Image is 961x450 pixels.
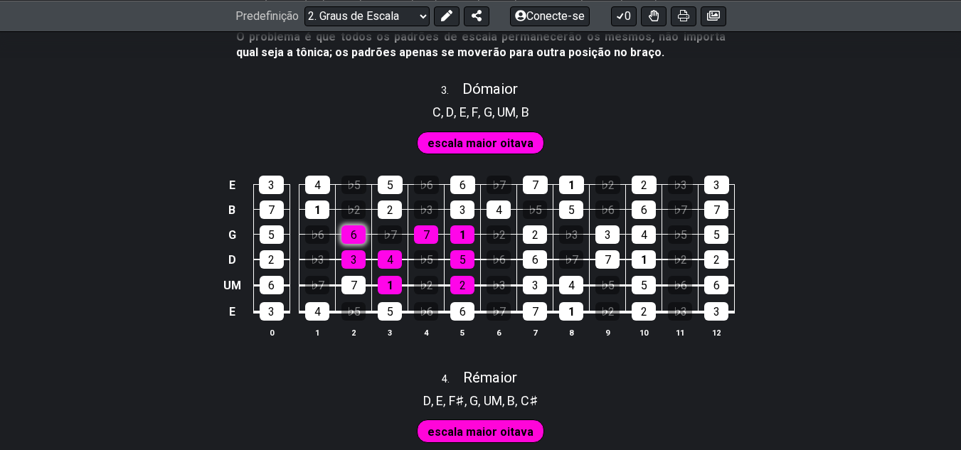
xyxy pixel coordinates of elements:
[532,305,538,318] font: 7
[713,253,720,267] font: 2
[497,105,516,119] font: UM
[228,203,235,217] font: B
[314,203,321,217] font: 1
[387,178,393,192] font: 5
[443,393,445,408] font: ,
[441,85,447,97] font: 3
[460,253,466,267] font: 5
[568,178,575,192] font: 1
[426,100,536,122] section: Classes de afinação de escala
[641,6,667,26] button: Alternar Destreza para todos os trastes
[641,305,647,318] font: 2
[565,228,578,242] font: ♭3
[388,328,392,337] font: 3
[268,178,275,192] font: 3
[229,305,235,318] font: E
[428,422,533,442] span: Primeiro habilite o modo de edição completa para editar
[601,178,615,192] font: ♭2
[428,425,533,439] font: escala maior oitava
[434,6,460,26] button: Editar predefinição
[432,105,441,119] font: C
[268,279,275,292] font: 6
[270,328,274,337] font: 0
[674,228,687,242] font: ♭5
[469,393,478,408] font: G
[268,305,275,318] font: 3
[713,228,720,242] font: 5
[568,203,575,217] font: 5
[460,328,464,337] font: 5
[605,253,611,267] font: 7
[464,6,489,26] button: Compartilhar predefinição
[460,305,466,318] font: 6
[428,133,533,154] span: Primeiro habilite o modo de edição completa para editar
[515,393,517,408] font: ,
[641,228,647,242] font: 4
[449,393,464,408] font: F♯
[484,393,502,408] font: UM
[460,279,466,292] font: 2
[383,228,397,242] font: ♭7
[446,105,454,119] font: D
[387,305,393,318] font: 5
[674,203,687,217] font: ♭7
[447,373,450,385] font: .
[532,279,538,292] font: 3
[676,328,684,337] font: 11
[605,228,611,242] font: 3
[441,105,443,119] font: ,
[420,279,433,292] font: ♭2
[611,6,637,26] button: 0
[467,105,469,119] font: ,
[492,253,506,267] font: ♭6
[478,393,480,408] font: ,
[484,105,492,119] font: G
[526,9,585,23] font: Conecte-se
[228,228,236,242] font: G
[568,279,575,292] font: 4
[674,253,687,267] font: ♭2
[674,305,687,318] font: ♭3
[712,328,721,337] font: 12
[713,305,720,318] font: 3
[311,228,324,242] font: ♭6
[420,253,433,267] font: ♭5
[601,203,615,217] font: ♭6
[351,228,357,242] font: 6
[492,279,506,292] font: ♭3
[387,203,393,217] font: 2
[223,279,241,292] font: UM
[639,328,648,337] font: 10
[472,105,478,119] font: F
[442,373,447,385] font: 4
[605,328,610,337] font: 9
[387,253,393,267] font: 4
[533,328,537,337] font: 7
[463,369,480,386] font: Ré
[235,9,299,23] font: Predefinição
[268,253,275,267] font: 2
[351,328,356,337] font: 2
[351,279,357,292] font: 7
[481,80,518,97] font: maior
[423,228,430,242] font: 7
[347,203,361,217] font: ♭2
[496,203,502,217] font: 4
[601,279,615,292] font: ♭5
[460,228,466,242] font: 1
[507,393,515,408] font: B
[431,393,433,408] font: ,
[532,178,538,192] font: 7
[641,178,647,192] font: 2
[424,328,428,337] font: 4
[420,305,433,318] font: ♭6
[236,30,726,59] font: O problema é que todos os padrões de escala permanecerão os mesmos, não importa qual seja a tônic...
[460,203,466,217] font: 3
[492,105,494,119] font: ,
[423,393,431,408] font: D
[460,105,467,119] font: E
[436,393,443,408] font: E
[387,279,393,292] font: 1
[480,369,517,386] font: maior
[713,178,720,192] font: 3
